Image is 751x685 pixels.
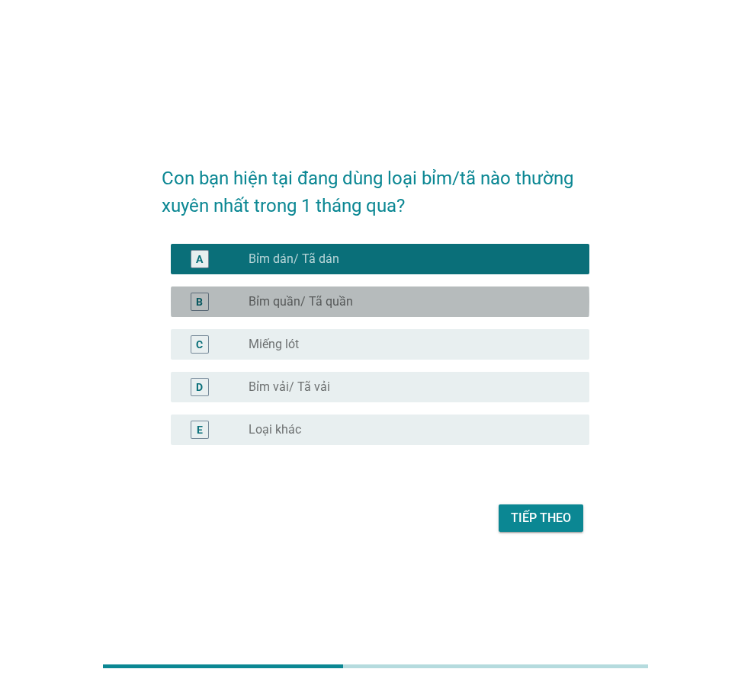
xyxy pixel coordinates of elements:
[196,336,203,352] div: C
[511,509,571,527] div: Tiếp theo
[249,379,330,395] label: Bỉm vải/ Tã vải
[249,251,339,267] label: Bỉm dán/ Tã dán
[249,294,353,309] label: Bỉm quần/ Tã quần
[196,293,203,309] div: B
[196,251,203,267] div: A
[162,149,589,219] h2: Con bạn hiện tại đang dùng loại bỉm/tã nào thường xuyên nhất trong 1 tháng qua?
[249,422,301,437] label: Loại khác
[197,421,203,437] div: E
[249,337,299,352] label: Miếng lót
[196,379,203,395] div: D
[499,504,583,532] button: Tiếp theo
